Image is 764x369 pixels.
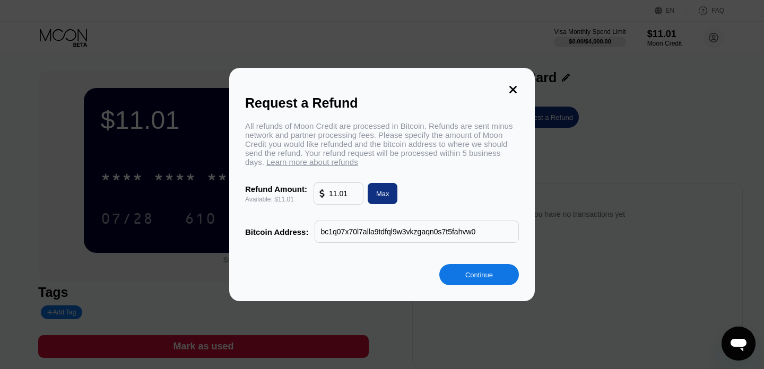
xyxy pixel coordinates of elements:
div: Request a Refund [245,95,519,111]
div: Max [376,189,389,198]
div: Available: $11.01 [245,196,307,203]
input: 10.00 [329,183,358,204]
div: All refunds of Moon Credit are processed in Bitcoin. Refunds are sent minus network and partner p... [245,121,519,166]
div: Continue [439,264,519,285]
span: Learn more about refunds [266,157,358,166]
div: Bitcoin Address: [245,227,308,236]
div: Continue [465,270,493,279]
iframe: Button to launch messaging window [722,327,756,361]
div: Refund Amount: [245,184,307,194]
div: Max [363,183,398,204]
